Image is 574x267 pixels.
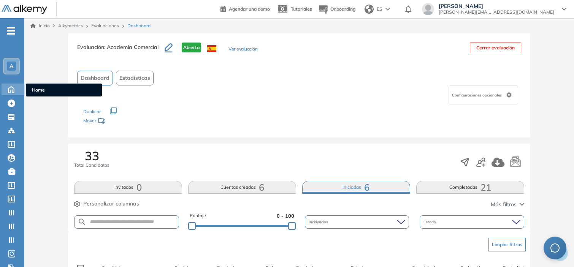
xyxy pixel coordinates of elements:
[365,5,374,14] img: world
[207,45,216,52] img: ESP
[491,201,517,209] span: Más filtros
[491,201,524,209] button: Más filtros
[77,71,113,85] button: Dashboard
[452,92,503,98] span: Configuraciones opcionales
[81,74,109,82] span: Dashboard
[77,43,165,58] h3: Evaluación
[182,43,201,52] span: Abierta
[74,181,182,194] button: Invitados0
[228,46,257,54] button: Ver evaluación
[85,150,99,162] span: 33
[423,219,438,225] span: Estado
[74,162,109,169] span: Total Candidatos
[330,6,355,12] span: Onboarding
[83,114,159,128] div: Mover
[104,44,159,51] span: : Academia Comercial
[277,212,294,220] span: 0 - 100
[309,219,330,225] span: Incidencias
[470,43,521,53] button: Cerrar evaluación
[449,85,518,104] div: Configuraciones opcionales
[74,200,139,208] button: Personalizar columnas
[127,22,151,29] span: Dashboard
[302,181,410,194] button: Iniciadas6
[116,71,154,85] button: Estadísticas
[7,30,15,32] i: -
[30,22,50,29] a: Inicio
[83,109,101,114] span: Duplicar
[377,6,382,13] span: ES
[119,74,150,82] span: Estadísticas
[439,9,554,15] span: [PERSON_NAME][EMAIL_ADDRESS][DOMAIN_NAME]
[291,6,312,12] span: Tutoriales
[2,5,47,14] img: Logo
[91,23,119,28] a: Evaluaciones
[305,215,409,229] div: Incidencias
[416,181,524,194] button: Completadas21
[32,87,96,93] span: Home
[78,217,87,227] img: SEARCH_ALT
[83,200,139,208] span: Personalizar columnas
[188,181,296,194] button: Cuentas creadas6
[229,6,270,12] span: Agendar una demo
[10,63,13,69] span: A
[220,4,270,13] a: Agendar una demo
[439,3,554,9] span: [PERSON_NAME]
[420,215,524,229] div: Estado
[58,23,83,28] span: Alkymetrics
[385,8,390,11] img: arrow
[488,238,526,251] button: Limpiar filtros
[550,243,560,253] span: message
[190,212,206,220] span: Puntaje
[318,1,355,17] button: Onboarding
